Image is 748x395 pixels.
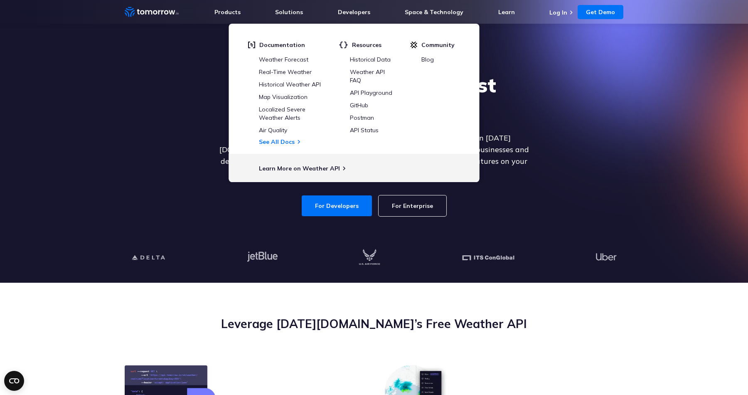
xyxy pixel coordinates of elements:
span: Documentation [259,41,305,49]
a: Localized Severe Weather Alerts [259,106,305,121]
a: For Enterprise [379,195,446,216]
a: Home link [125,6,179,18]
h1: Explore the World’s Best Weather API [214,72,534,122]
a: Get Demo [578,5,623,19]
img: doc.svg [248,41,255,49]
a: Map Visualization [259,93,308,101]
a: Historical Weather API [259,81,321,88]
a: Developers [338,8,370,16]
span: Resources [352,41,381,49]
a: Products [214,8,241,16]
a: For Developers [302,195,372,216]
a: Solutions [275,8,303,16]
a: API Status [350,126,379,134]
a: Weather API FAQ [350,68,385,84]
h2: Leverage [DATE][DOMAIN_NAME]’s Free Weather API [125,316,623,332]
a: API Playground [350,89,392,96]
a: GitHub [350,101,368,109]
a: Learn More on Weather API [259,165,340,172]
p: Get reliable and precise weather data through our free API. Count on [DATE][DOMAIN_NAME] for quic... [214,132,534,179]
a: Log In [549,9,567,16]
a: Blog [421,56,434,63]
img: tio-c.svg [410,41,417,49]
a: Space & Technology [405,8,463,16]
a: Historical Data [350,56,391,63]
span: Community [421,41,455,49]
a: Weather Forecast [259,56,308,63]
a: Real-Time Weather [259,68,312,76]
a: Postman [350,114,374,121]
img: brackets.svg [339,41,348,49]
button: Open CMP widget [4,371,24,391]
a: See All Docs [259,138,295,146]
a: Air Quality [259,126,287,134]
a: Learn [498,8,515,16]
